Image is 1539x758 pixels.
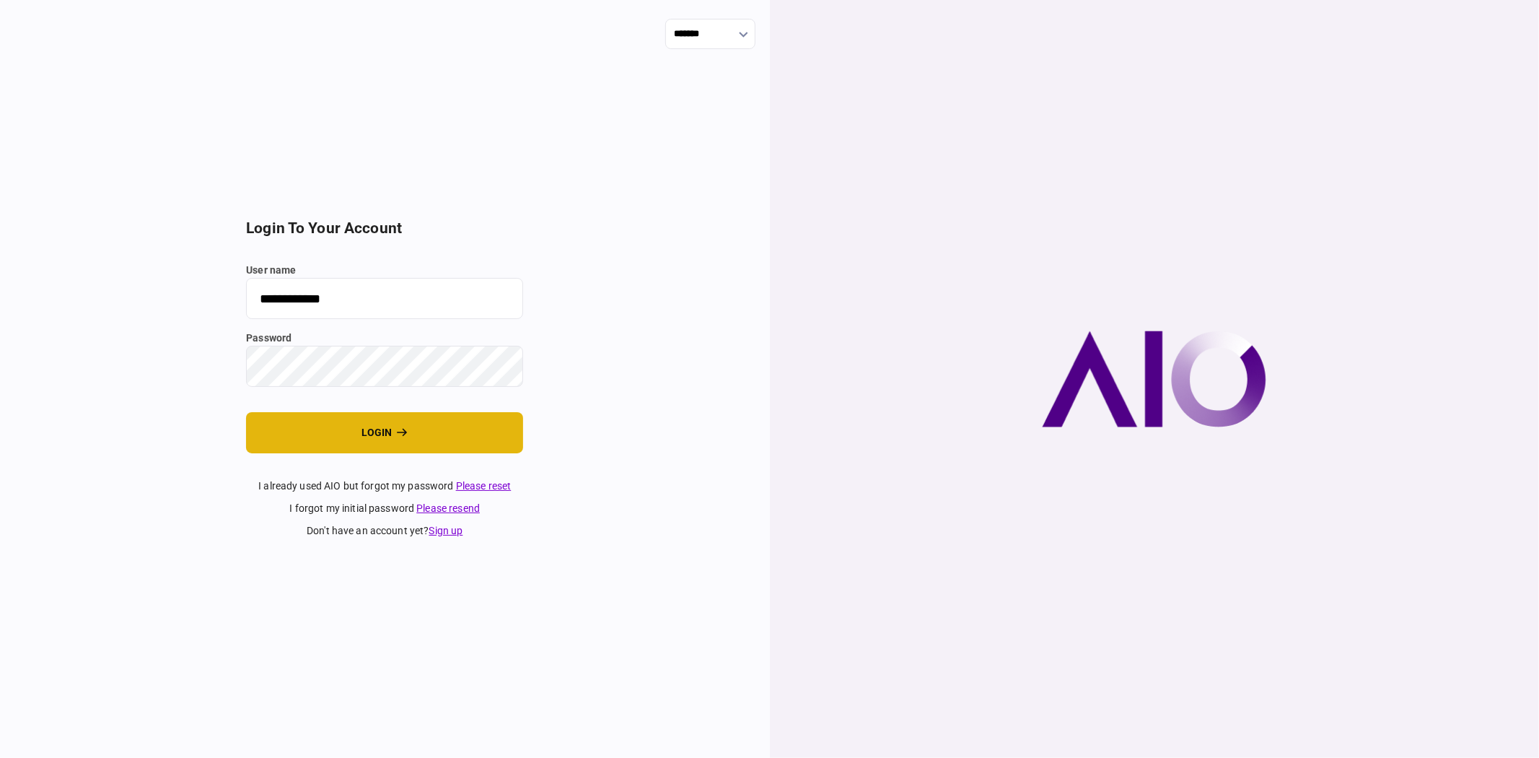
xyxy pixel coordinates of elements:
[246,523,523,539] div: don't have an account yet ?
[456,480,512,492] a: Please reset
[246,331,523,346] label: password
[246,278,523,319] input: user name
[416,502,480,514] a: Please resend
[246,219,523,238] h2: login to your account
[246,263,523,278] label: user name
[1042,331,1266,427] img: AIO company logo
[246,479,523,494] div: I already used AIO but forgot my password
[246,412,523,453] button: login
[246,501,523,516] div: I forgot my initial password
[665,19,755,49] input: show language options
[246,346,523,387] input: password
[429,525,463,536] a: Sign up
